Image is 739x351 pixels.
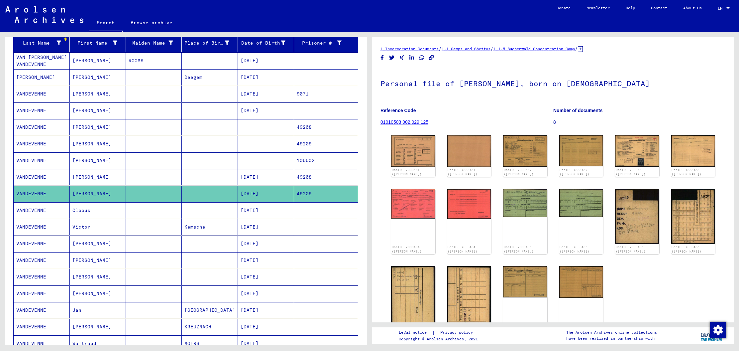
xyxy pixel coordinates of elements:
[238,319,294,335] mat-cell: [DATE]
[129,38,182,48] div: Maiden Name
[294,34,358,52] mat-header-cell: Prisoner #
[699,327,724,344] img: yv_logo.png
[14,269,70,285] mat-cell: VANDEVENNE
[566,329,657,335] p: The Arolsen Archives online collections
[294,186,358,202] mat-cell: 49209
[238,169,294,185] mat-cell: [DATE]
[379,54,386,62] button: Share on Facebook
[126,34,182,52] mat-header-cell: Maiden Name
[14,319,70,335] mat-cell: VANDEVENNE
[123,15,180,31] a: Browse archive
[238,102,294,119] mat-cell: [DATE]
[442,46,490,51] a: 1.1 Camps and Ghettos
[70,236,126,252] mat-cell: [PERSON_NAME]
[238,219,294,235] mat-cell: [DATE]
[14,69,70,86] mat-cell: [PERSON_NAME]
[671,189,715,244] img: 002.jpg
[14,302,70,318] mat-cell: VANDEVENNE
[14,285,70,302] mat-cell: VANDEVENNE
[184,38,238,48] div: Place of Birth
[559,189,603,217] img: 002.jpg
[391,135,435,167] img: 001.jpg
[70,169,126,185] mat-cell: [PERSON_NAME]
[503,135,547,167] img: 001.jpg
[672,245,701,254] a: DocID: 7333486 ([PERSON_NAME])
[14,252,70,268] mat-cell: VANDEVENNE
[575,46,578,52] span: /
[14,102,70,119] mat-cell: VANDEVENNE
[70,86,126,102] mat-cell: [PERSON_NAME]
[616,168,646,176] a: DocID: 7333483 ([PERSON_NAME])
[70,186,126,202] mat-cell: [PERSON_NAME]
[566,335,657,341] p: have been realized in partnership with
[70,285,126,302] mat-cell: [PERSON_NAME]
[380,68,726,97] h1: Personal file of [PERSON_NAME], born on [DEMOGRAPHIC_DATA]
[447,266,491,327] img: 002.jpg
[439,46,442,52] span: /
[448,168,477,176] a: DocID: 7333481 ([PERSON_NAME])
[388,54,395,62] button: Share on Twitter
[14,236,70,252] mat-cell: VANDEVENNE
[184,40,229,47] div: Place of Birth
[399,329,481,336] div: |
[392,168,422,176] a: DocID: 7333481 ([PERSON_NAME])
[553,119,726,126] p: 8
[297,40,342,47] div: Prisoner #
[182,302,238,318] mat-cell: [GEOGRAPHIC_DATA]
[182,319,238,335] mat-cell: KREUZNACH
[70,219,126,235] mat-cell: Victor
[14,34,70,52] mat-header-cell: Last Name
[14,169,70,185] mat-cell: VANDEVENNE
[70,269,126,285] mat-cell: [PERSON_NAME]
[559,135,603,166] img: 002.jpg
[241,40,285,47] div: Date of Birth
[294,152,358,169] mat-cell: 106502
[14,119,70,135] mat-cell: VANDEVENNE
[560,245,589,254] a: DocID: 7333485 ([PERSON_NAME])
[238,285,294,302] mat-cell: [DATE]
[391,266,435,327] img: 001.jpg
[238,236,294,252] mat-cell: [DATE]
[616,245,646,254] a: DocID: 7333486 ([PERSON_NAME])
[399,336,481,342] p: Copyright © Arolsen Archives, 2021
[70,119,126,135] mat-cell: [PERSON_NAME]
[671,135,715,167] img: 002.jpg
[16,40,61,47] div: Last Name
[615,135,659,167] img: 001.jpg
[504,168,534,176] a: DocID: 7333482 ([PERSON_NAME])
[504,245,534,254] a: DocID: 7333485 ([PERSON_NAME])
[380,108,416,113] b: Reference Code
[72,38,126,48] div: First Name
[129,40,173,47] div: Maiden Name
[238,34,294,52] mat-header-cell: Date of Birth
[70,202,126,219] mat-cell: Cloous
[447,135,491,167] img: 002.jpg
[615,189,659,244] img: 001.jpg
[70,53,126,69] mat-cell: [PERSON_NAME]
[294,119,358,135] mat-cell: 49208
[490,46,493,52] span: /
[399,329,432,336] a: Legal notice
[503,189,547,217] img: 001.jpg
[294,169,358,185] mat-cell: 49208
[182,69,238,86] mat-cell: Deegem
[435,329,481,336] a: Privacy policy
[126,53,182,69] mat-cell: ROOMS
[238,302,294,318] mat-cell: [DATE]
[70,302,126,318] mat-cell: Jan
[238,53,294,69] mat-cell: [DATE]
[380,46,439,51] a: 1 Incarceration Documents
[418,54,425,62] button: Share on WhatsApp
[238,252,294,268] mat-cell: [DATE]
[182,34,238,52] mat-header-cell: Place of Birth
[238,69,294,86] mat-cell: [DATE]
[70,152,126,169] mat-cell: [PERSON_NAME]
[14,136,70,152] mat-cell: VANDEVENNE
[398,54,405,62] button: Share on Xing
[238,269,294,285] mat-cell: [DATE]
[294,136,358,152] mat-cell: 49209
[182,219,238,235] mat-cell: Kemsche
[241,38,294,48] div: Date of Birth
[238,86,294,102] mat-cell: [DATE]
[14,152,70,169] mat-cell: VANDEVENNE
